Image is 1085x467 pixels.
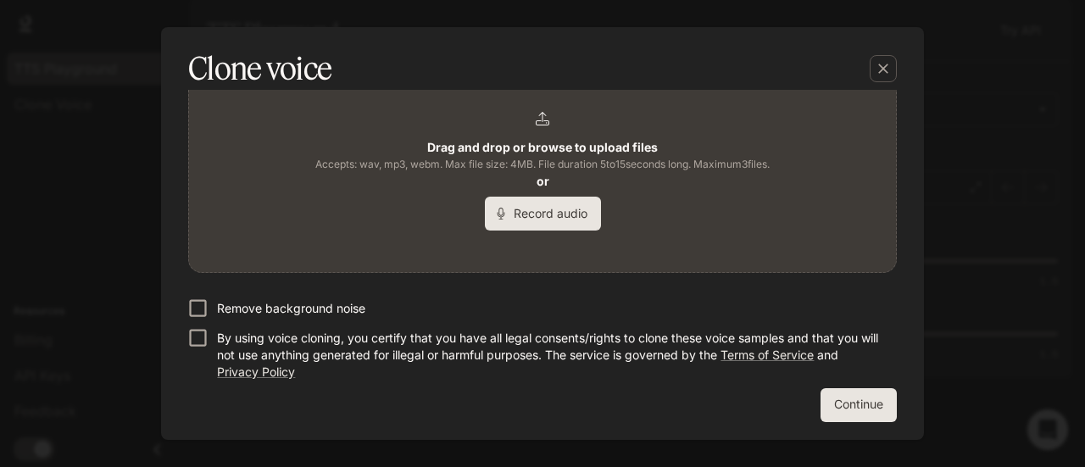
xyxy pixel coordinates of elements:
span: Accepts: wav, mp3, webm. Max file size: 4MB. File duration 5 to 15 seconds long. Maximum 3 files. [315,156,770,173]
button: Record audio [485,197,601,231]
b: Drag and drop or browse to upload files [427,140,658,154]
p: Remove background noise [217,300,365,317]
a: Terms of Service [721,347,814,362]
p: By using voice cloning, you certify that you have all legal consents/rights to clone these voice ... [217,330,883,381]
button: Continue [821,388,897,422]
b: or [537,174,549,188]
a: Privacy Policy [217,364,295,379]
h5: Clone voice [188,47,331,90]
